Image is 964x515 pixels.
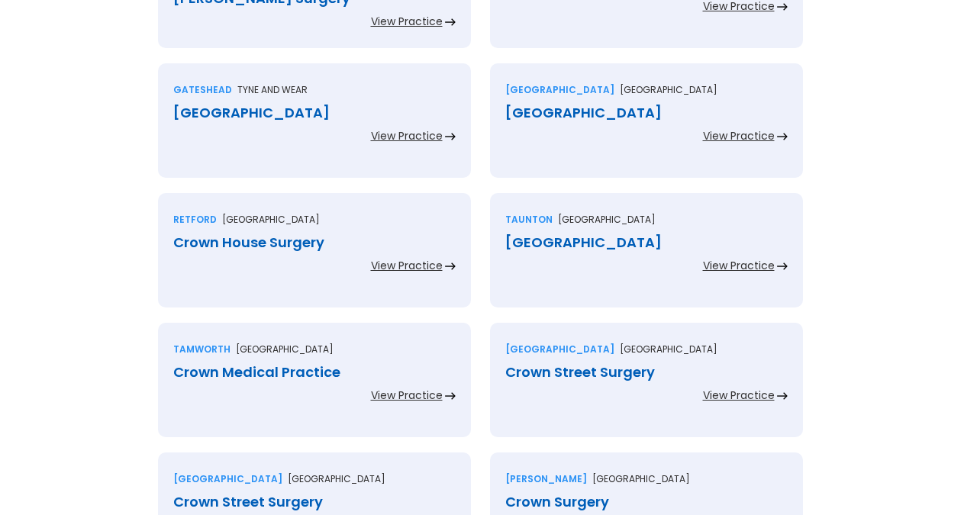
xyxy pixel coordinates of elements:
div: View Practice [371,128,443,143]
div: Tamworth [173,342,231,357]
div: Taunton [505,212,553,227]
a: Tamworth[GEOGRAPHIC_DATA]Crown Medical PracticeView Practice [158,323,471,452]
div: [GEOGRAPHIC_DATA] [505,105,788,121]
a: GatesheadTyne and wear[GEOGRAPHIC_DATA]View Practice [158,63,471,193]
div: [GEOGRAPHIC_DATA] [173,472,282,487]
div: [GEOGRAPHIC_DATA] [505,342,614,357]
p: [GEOGRAPHIC_DATA] [620,82,717,98]
p: [GEOGRAPHIC_DATA] [558,212,656,227]
div: Retford [173,212,217,227]
p: [GEOGRAPHIC_DATA] [288,472,385,487]
div: View Practice [703,388,775,403]
div: [GEOGRAPHIC_DATA] [505,235,788,250]
div: Crown Surgery [505,494,788,510]
div: [GEOGRAPHIC_DATA] [505,82,614,98]
div: Crown Street Surgery [505,365,788,380]
a: [GEOGRAPHIC_DATA][GEOGRAPHIC_DATA]Crown Street SurgeryView Practice [490,323,803,452]
div: Gateshead [173,82,232,98]
p: [GEOGRAPHIC_DATA] [592,472,690,487]
div: View Practice [703,258,775,273]
div: View Practice [371,258,443,273]
p: [GEOGRAPHIC_DATA] [222,212,320,227]
div: [PERSON_NAME] [505,472,587,487]
div: View Practice [371,14,443,29]
div: Crown Street Surgery [173,494,456,510]
a: [GEOGRAPHIC_DATA][GEOGRAPHIC_DATA][GEOGRAPHIC_DATA]View Practice [490,63,803,193]
div: View Practice [371,388,443,403]
div: Crown House Surgery [173,235,456,250]
div: Crown Medical Practice [173,365,456,380]
div: [GEOGRAPHIC_DATA] [173,105,456,121]
div: View Practice [703,128,775,143]
p: [GEOGRAPHIC_DATA] [236,342,334,357]
a: Retford[GEOGRAPHIC_DATA]Crown House SurgeryView Practice [158,193,471,323]
p: Tyne and wear [237,82,308,98]
a: Taunton[GEOGRAPHIC_DATA][GEOGRAPHIC_DATA]View Practice [490,193,803,323]
p: [GEOGRAPHIC_DATA] [620,342,717,357]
